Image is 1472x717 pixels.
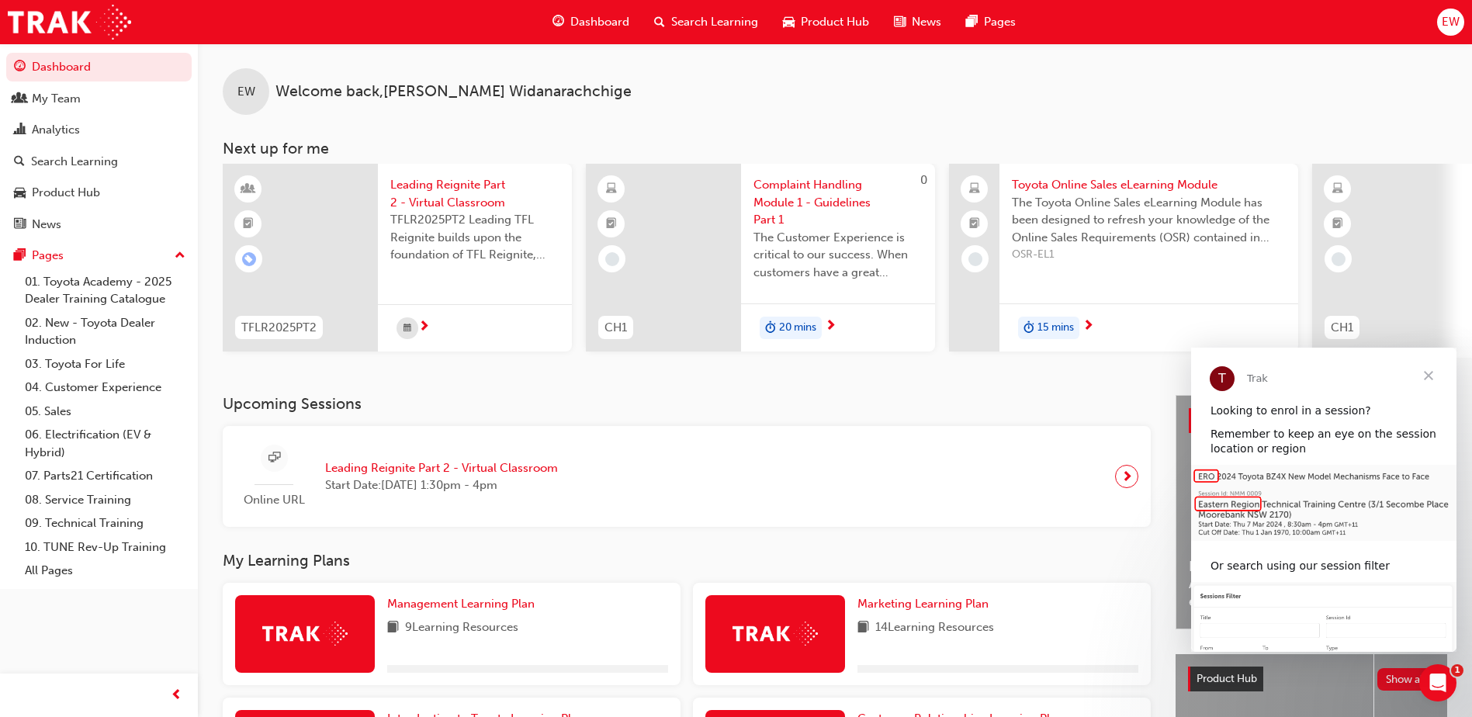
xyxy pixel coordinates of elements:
[390,176,559,211] span: Leading Reignite Part 2 - Virtual Classroom
[32,184,100,202] div: Product Hub
[6,241,192,270] button: Pages
[19,559,192,583] a: All Pages
[1377,668,1436,691] button: Show all
[19,488,192,512] a: 08. Service Training
[753,229,923,282] span: The Customer Experience is critical to our success. When customers have a great experience, wheth...
[1419,664,1456,701] iframe: Intercom live chat
[1197,672,1257,685] span: Product Hub
[733,622,818,646] img: Trak
[966,12,978,32] span: pages-icon
[606,179,617,199] span: learningResourceType_ELEARNING-icon
[223,552,1151,570] h3: My Learning Plans
[1437,9,1464,36] button: EW
[243,214,254,234] span: booktick-icon
[14,186,26,200] span: car-icon
[325,459,558,477] span: Leading Reignite Part 2 - Virtual Classroom
[14,123,26,137] span: chart-icon
[6,147,192,176] a: Search Learning
[771,6,881,38] a: car-iconProduct Hub
[19,423,192,464] a: 06. Electrification (EV & Hybrid)
[968,252,982,266] span: learningRecordVerb_NONE-icon
[1189,558,1434,611] span: Help Shape the Future of Toyota Academy Training and Win an eMastercard!
[779,319,816,337] span: 20 mins
[1023,318,1034,338] span: duration-icon
[1188,667,1435,691] a: Product HubShow all
[949,164,1298,352] a: Toyota Online Sales eLearning ModuleThe Toyota Online Sales eLearning Module has been designed to...
[387,618,399,638] span: book-icon
[404,319,411,338] span: calendar-icon
[32,90,81,108] div: My Team
[857,595,995,613] a: Marketing Learning Plan
[387,597,535,611] span: Management Learning Plan
[912,13,941,31] span: News
[235,438,1138,515] a: Online URLLeading Reignite Part 2 - Virtual ClassroomStart Date:[DATE] 1:30pm - 4pm
[175,246,185,266] span: up-icon
[969,179,980,199] span: laptop-icon
[654,12,665,32] span: search-icon
[19,400,192,424] a: 05. Sales
[875,618,994,638] span: 14 Learning Resources
[32,216,61,234] div: News
[984,13,1016,31] span: Pages
[19,511,192,535] a: 09. Technical Training
[6,116,192,144] a: Analytics
[671,13,758,31] span: Search Learning
[275,83,632,101] span: Welcome back , [PERSON_NAME] Widanarachchige
[6,210,192,239] a: News
[1176,395,1447,629] a: Latest NewsShow allHelp Shape the Future of Toyota Academy Training and Win an eMastercard!
[894,12,906,32] span: news-icon
[825,320,836,334] span: next-icon
[954,6,1028,38] a: pages-iconPages
[552,12,564,32] span: guage-icon
[223,395,1151,413] h3: Upcoming Sessions
[586,164,935,352] a: 0CH1Complaint Handling Module 1 - Guidelines Part 1The Customer Experience is critical to our suc...
[32,121,80,139] div: Analytics
[19,311,192,352] a: 02. New - Toyota Dealer Induction
[8,5,131,40] img: Trak
[14,92,26,106] span: people-icon
[19,352,192,376] a: 03. Toyota For Life
[237,83,255,101] span: EW
[1082,320,1094,334] span: next-icon
[857,618,869,638] span: book-icon
[325,476,558,494] span: Start Date: [DATE] 1:30pm - 4pm
[14,155,25,169] span: search-icon
[6,50,192,241] button: DashboardMy TeamAnalyticsSearch LearningProduct HubNews
[235,491,313,509] span: Online URL
[262,622,348,646] img: Trak
[19,376,192,400] a: 04. Customer Experience
[765,318,776,338] span: duration-icon
[390,211,559,264] span: TFLR2025PT2 Leading TFL Reignite builds upon the foundation of TFL Reignite, reaffirming our comm...
[405,618,518,638] span: 9 Learning Resources
[32,247,64,265] div: Pages
[418,320,430,334] span: next-icon
[881,6,954,38] a: news-iconNews
[6,178,192,207] a: Product Hub
[223,164,572,352] a: TFLR2025PT2Leading Reignite Part 2 - Virtual ClassroomTFLR2025PT2 Leading TFL Reignite builds upo...
[14,61,26,74] span: guage-icon
[570,13,629,31] span: Dashboard
[606,214,617,234] span: booktick-icon
[6,53,192,81] a: Dashboard
[540,6,642,38] a: guage-iconDashboard
[268,449,280,468] span: sessionType_ONLINE_URL-icon
[1191,348,1456,652] iframe: Intercom live chat message
[857,597,989,611] span: Marketing Learning Plan
[1331,319,1353,337] span: CH1
[642,6,771,38] a: search-iconSearch Learning
[171,686,182,705] span: prev-icon
[198,140,1472,158] h3: Next up for me
[969,214,980,234] span: booktick-icon
[1189,408,1434,433] a: Latest NewsShow all
[1012,176,1286,194] span: Toyota Online Sales eLearning Module
[387,595,541,613] a: Management Learning Plan
[6,85,192,113] a: My Team
[242,252,256,266] span: learningRecordVerb_ENROLL-icon
[14,249,26,263] span: pages-icon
